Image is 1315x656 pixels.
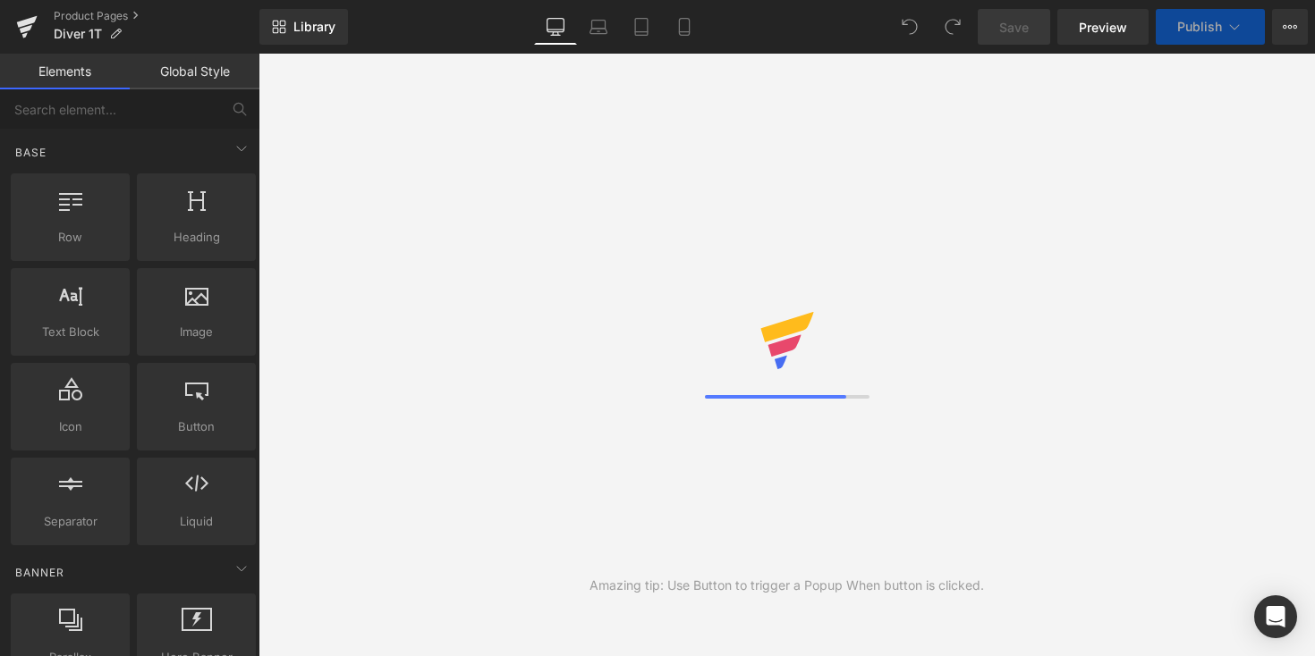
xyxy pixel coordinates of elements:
span: Heading [142,228,250,247]
span: Preview [1079,18,1127,37]
button: Redo [935,9,971,45]
span: Text Block [16,323,124,341]
span: Button [142,417,250,436]
a: Desktop [534,9,577,45]
span: Diver 1T [54,27,102,41]
a: New Library [259,9,348,45]
span: Image [142,323,250,341]
button: Undo [892,9,928,45]
a: Product Pages [54,9,259,23]
span: Publish [1177,20,1222,34]
div: Amazing tip: Use Button to trigger a Popup When button is clicked. [590,576,984,595]
a: Tablet [620,9,663,45]
a: Mobile [663,9,706,45]
span: Separator [16,512,124,531]
a: Preview [1057,9,1149,45]
span: Row [16,228,124,247]
a: Laptop [577,9,620,45]
span: Save [999,18,1029,37]
div: Open Intercom Messenger [1254,595,1297,638]
span: Base [13,144,48,161]
button: Publish [1156,9,1265,45]
span: Banner [13,564,66,581]
a: Global Style [130,54,259,89]
span: Icon [16,417,124,436]
span: Liquid [142,512,250,531]
span: Library [293,19,335,35]
button: More [1272,9,1308,45]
